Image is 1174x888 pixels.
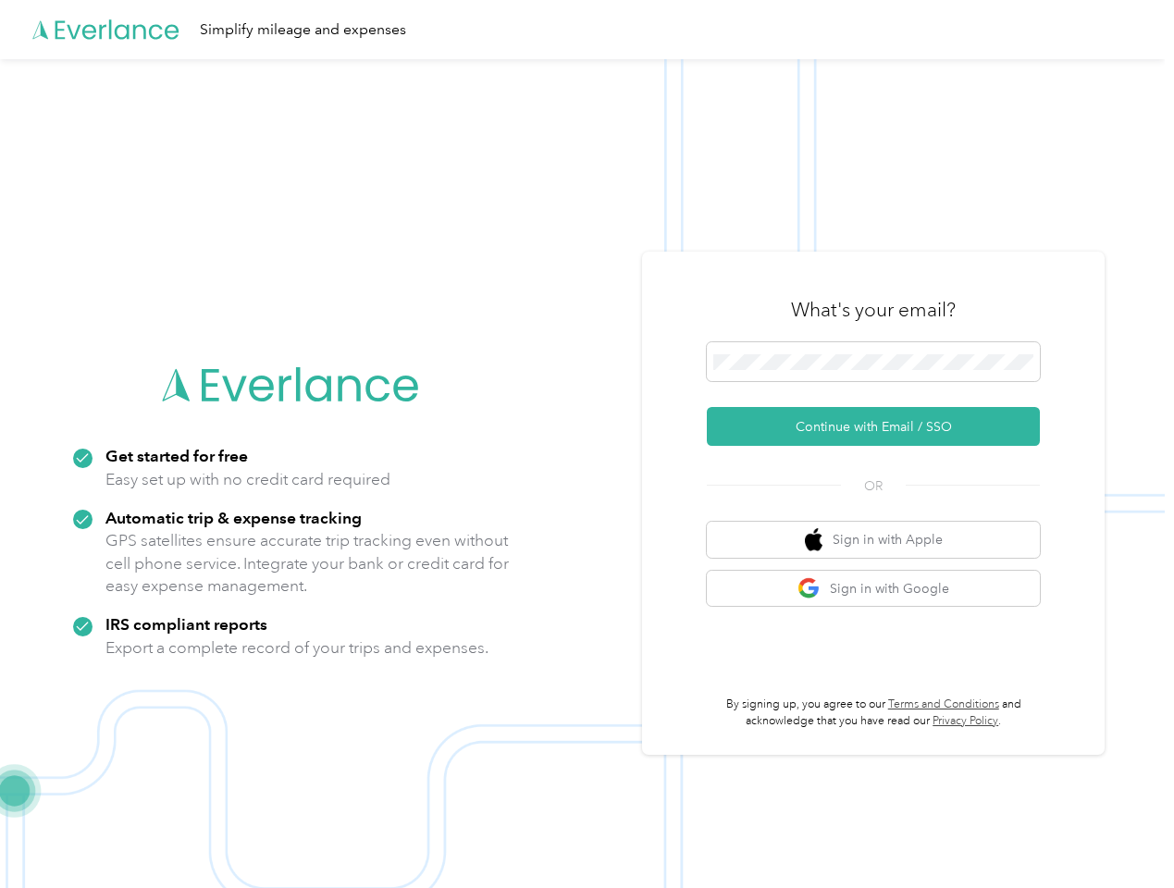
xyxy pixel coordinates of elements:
button: apple logoSign in with Apple [707,522,1040,558]
a: Privacy Policy [933,714,998,728]
strong: Get started for free [105,446,248,465]
button: google logoSign in with Google [707,571,1040,607]
img: google logo [797,577,821,600]
button: Continue with Email / SSO [707,407,1040,446]
img: apple logo [805,528,823,551]
div: Simplify mileage and expenses [200,18,406,42]
p: Export a complete record of your trips and expenses. [105,636,488,660]
strong: IRS compliant reports [105,614,267,634]
p: GPS satellites ensure accurate trip tracking even without cell phone service. Integrate your bank... [105,529,510,598]
p: By signing up, you agree to our and acknowledge that you have read our . [707,697,1040,729]
a: Terms and Conditions [888,697,999,711]
span: OR [841,476,906,496]
p: Easy set up with no credit card required [105,468,390,491]
h3: What's your email? [791,297,956,323]
strong: Automatic trip & expense tracking [105,508,362,527]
